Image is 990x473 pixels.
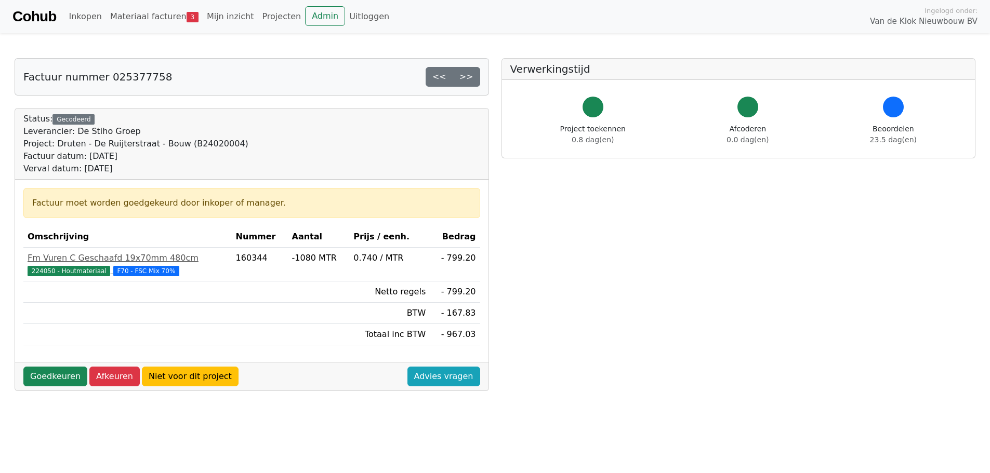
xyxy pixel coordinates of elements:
[23,367,87,386] a: Goedkeuren
[305,6,345,26] a: Admin
[23,226,232,248] th: Omschrijving
[142,367,239,386] a: Niet voor dit project
[28,266,110,276] span: 224050 - Houtmateriaal
[349,324,430,345] td: Totaal inc BTW
[430,303,480,324] td: - 167.83
[106,6,203,27] a: Materiaal facturen3
[349,226,430,248] th: Prijs / eenh.
[288,226,350,248] th: Aantal
[727,136,769,144] span: 0.0 dag(en)
[560,124,626,145] div: Project toekennen
[23,150,248,163] div: Factuur datum: [DATE]
[32,197,471,209] div: Factuur moet worden goedgekeurd door inkoper of manager.
[349,303,430,324] td: BTW
[52,114,95,125] div: Gecodeerd
[349,281,430,303] td: Netto regels
[345,6,393,27] a: Uitloggen
[430,248,480,281] td: - 799.20
[870,136,917,144] span: 23.5 dag(en)
[925,6,978,16] span: Ingelogd onder:
[89,367,140,386] a: Afkeuren
[12,4,56,29] a: Cohub
[23,163,248,175] div: Verval datum: [DATE]
[430,226,480,248] th: Bedrag
[258,6,305,27] a: Projecten
[23,125,248,138] div: Leverancier: De Stiho Groep
[407,367,480,386] a: Advies vragen
[28,252,228,264] div: Fm Vuren C Geschaafd 19x70mm 480cm
[64,6,105,27] a: Inkopen
[510,63,967,75] h5: Verwerkingstijd
[28,252,228,277] a: Fm Vuren C Geschaafd 19x70mm 480cm224050 - Houtmateriaal F70 - FSC Mix 70%
[870,16,978,28] span: Van de Klok Nieuwbouw BV
[353,252,426,264] div: 0.740 / MTR
[23,113,248,175] div: Status:
[232,248,288,281] td: 160344
[203,6,258,27] a: Mijn inzicht
[23,138,248,150] div: Project: Druten - De Ruijterstraat - Bouw (B24020004)
[23,71,172,83] h5: Factuur nummer 025377758
[430,281,480,303] td: - 799.20
[430,324,480,345] td: - 967.03
[232,226,288,248] th: Nummer
[426,67,453,87] a: <<
[187,12,199,22] span: 3
[292,252,346,264] div: -1080 MTR
[727,124,769,145] div: Afcoderen
[453,67,480,87] a: >>
[572,136,614,144] span: 0.8 dag(en)
[113,266,180,276] span: F70 - FSC Mix 70%
[870,124,917,145] div: Beoordelen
